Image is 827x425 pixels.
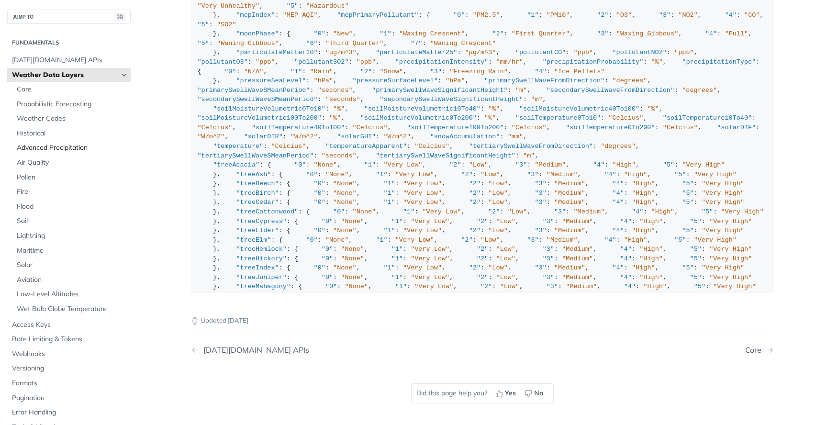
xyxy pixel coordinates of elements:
span: Yes [505,388,516,398]
span: "0" [306,171,317,178]
span: "1" [376,171,387,178]
span: "temperature" [213,143,263,150]
h2: Fundamentals [7,38,131,47]
span: Flood [17,202,128,212]
span: "Medium" [554,190,585,197]
span: "secondarySwellWaveSignificantHeight" [380,96,523,103]
span: "None" [333,190,357,197]
span: "tertiarySwellWaveSMeanPeriod" [198,152,314,159]
span: "Waxing Crescent" [399,30,465,37]
span: "Very High" [702,199,744,206]
span: "None" [325,236,349,244]
span: "4" [620,218,632,225]
span: "temperatureApparent" [325,143,407,150]
span: "1" [383,227,395,234]
span: "moonPhase" [236,30,279,37]
span: "Very Low" [403,227,442,234]
span: "5" [287,2,298,10]
span: "Very Low" [395,171,434,178]
a: Weather Data LayersHide subpages for Weather Data Layers [7,68,131,82]
span: "Low" [508,208,527,215]
span: "ppb" [357,58,376,66]
span: "degrees" [612,77,647,84]
span: "3" [535,190,546,197]
span: "1" [527,11,538,19]
span: "Low" [496,218,515,225]
span: "None" [325,171,349,178]
span: Soil [17,216,128,226]
span: "treeBirch" [236,190,279,197]
span: "3" [554,208,566,215]
span: "5" [198,40,209,47]
span: "7" [411,40,422,47]
span: Fire [17,187,128,197]
span: "2" [469,199,481,206]
span: "3" [527,171,538,178]
span: "0" [294,161,306,168]
span: "Very High" [709,218,752,225]
button: Yes [492,386,521,401]
span: "Medium" [574,208,605,215]
span: "O3" [616,11,632,19]
span: "mm" [508,133,523,140]
span: "precipitationProbability" [543,58,644,66]
span: "particulateMatter25" [376,49,457,56]
span: Low-Level Altitudes [17,290,128,299]
span: "Celcius" [663,124,698,131]
span: "soilMoistureVolumetric100To200" [198,114,322,122]
span: "Very Low" [422,208,461,215]
a: Next Page: Core [745,346,774,355]
span: "Low" [469,161,489,168]
span: "1" [403,208,414,215]
span: "m" [523,152,535,159]
span: "High" [632,199,655,206]
a: Weather Codes [12,112,131,126]
span: "5" [198,21,209,28]
span: "2" [488,208,500,215]
span: Probabilistic Forecasting [17,100,128,109]
span: "treeElder" [236,227,279,234]
span: "3" [535,180,546,187]
span: "New" [333,30,353,37]
a: Lightning [12,229,131,243]
a: [DATE][DOMAIN_NAME] APIs [7,53,131,67]
span: "5" [682,180,693,187]
span: "%" [651,58,663,66]
span: "treeHemlock" [236,246,287,253]
span: "Low" [481,171,500,178]
span: "2" [597,11,608,19]
span: "SO2" [217,21,236,28]
span: "pressureSeaLevel" [236,77,306,84]
span: "Medium" [554,180,585,187]
span: "6" [306,40,317,47]
span: "2" [469,227,481,234]
span: Formats [12,379,128,388]
span: "0" [314,190,325,197]
span: Versioning [12,364,128,373]
span: Historical [17,129,128,138]
span: "High" [624,236,648,244]
span: Pagination [12,393,128,403]
a: Core [12,82,131,97]
span: "Very Low" [403,190,442,197]
span: "μg/m^3" [465,49,496,56]
span: "0" [333,208,345,215]
span: "Medium" [535,161,566,168]
span: "μg/m^3" [325,49,357,56]
span: "4" [613,199,624,206]
span: "2" [461,236,473,244]
span: "Waxing Gibbous" [616,30,679,37]
span: "Very High" [702,180,744,187]
span: "Celcius" [414,143,449,150]
span: "Low" [488,199,508,206]
span: Webhooks [12,349,128,359]
span: "3" [527,236,538,244]
span: "treeAsh" [236,171,271,178]
span: "Full" [725,30,749,37]
span: "Medium" [554,227,585,234]
span: "precipitationType" [682,58,756,66]
span: "Very High" [694,171,737,178]
span: "soilTemperature10To40" [663,114,752,122]
span: "3" [535,199,546,206]
span: "Rain" [310,68,334,75]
